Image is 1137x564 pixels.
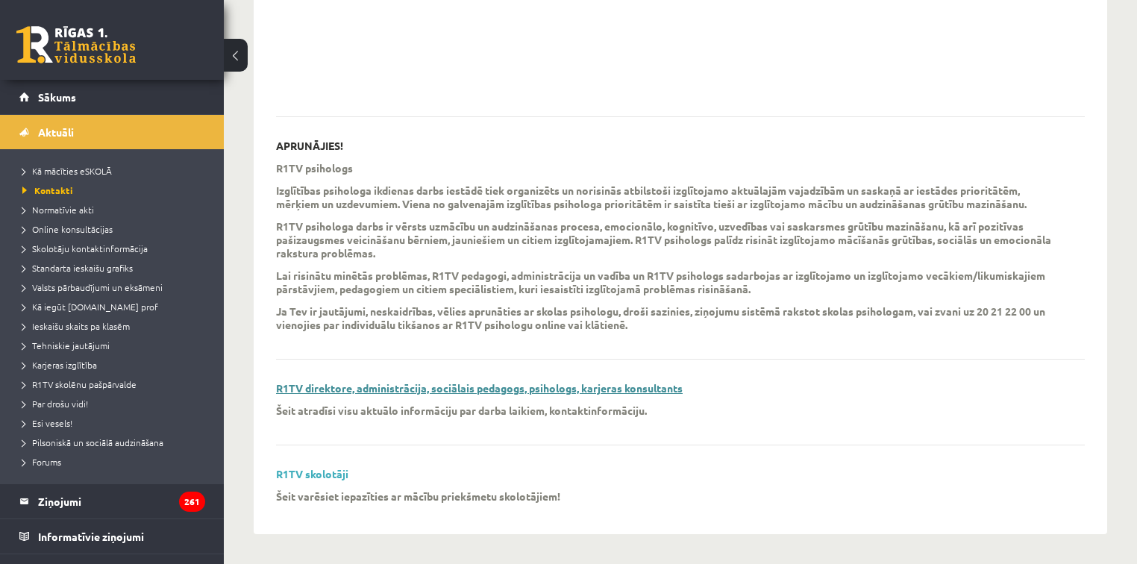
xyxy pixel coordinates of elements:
[276,219,1024,246] b: mācību un audzināšanas procesa, emocionālo, kognitīvo, uzvedības vai saskarsmes grūtību mazināšan...
[22,339,209,352] a: Tehniskie jautājumi
[276,467,348,480] a: R1TV skolotāji
[22,377,209,391] a: R1TV skolēnu pašpārvalde
[19,80,205,114] a: Sākums
[38,125,74,139] span: Aktuāli
[22,436,209,449] a: Pilsoniskā un sociālā audzināšana
[38,519,205,554] legend: Informatīvie ziņojumi
[22,165,112,177] span: Kā mācīties eSKOLĀ
[22,339,110,351] span: Tehniskie jautājumi
[22,223,113,235] span: Online konsultācijas
[22,164,209,178] a: Kā mācīties eSKOLĀ
[19,115,205,149] a: Aktuāli
[22,203,209,216] a: Normatīvie akti
[22,397,209,410] a: Par drošu vidi!
[19,484,205,518] a: Ziņojumi261
[22,301,158,313] span: Kā iegūt [DOMAIN_NAME] prof
[22,242,148,254] span: Skolotāju kontaktinformācija
[22,359,97,371] span: Karjeras izglītība
[38,90,76,104] span: Sākums
[22,378,137,390] span: R1TV skolēnu pašpārvalde
[22,184,209,197] a: Kontakti
[276,184,1062,210] p: Izglītības psihologa ikdienas darbs iestādē tiek organizēts un norisinās atbilstoši izglītojamo a...
[276,161,353,175] p: R1TV psihologs
[22,281,209,294] a: Valsts pārbaudījumi un eksāmeni
[276,404,647,417] p: Šeit atradīsi visu aktuālo informāciju par darba laikiem, kontaktinformāciju.
[22,358,209,372] a: Karjeras izglītība
[276,489,560,503] p: Šeit varēsiet iepazīties ar mācību priekšmetu skolotājiem!
[276,140,343,152] p: APRUNĀJIES!
[22,320,130,332] span: Ieskaišu skaits pa klasēm
[22,242,209,255] a: Skolotāju kontaktinformācija
[19,519,205,554] a: Informatīvie ziņojumi
[22,300,209,313] a: Kā iegūt [DOMAIN_NAME] prof
[276,219,1062,260] p: R1TV psihologa darbs ir vērsts uz . R1TV psihologs palīdz risināt izglītojamo mācīšanās grūtības,...
[38,484,205,518] legend: Ziņojumi
[22,417,72,429] span: Esi vesels!
[22,416,209,430] a: Esi vesels!
[22,281,163,293] span: Valsts pārbaudījumi un eksāmeni
[22,456,61,468] span: Forums
[22,436,163,448] span: Pilsoniskā un sociālā audzināšana
[276,381,683,395] a: R1TV direktore, administrācija, sociālais pedagogs, psihologs, karjeras konsultants
[276,304,1045,331] b: Ja Tev ir jautājumi, neskaidrības, vēlies aprunāties ar skolas psihologu, droši sazinies, ziņojum...
[22,398,88,410] span: Par drošu vidi!
[16,26,136,63] a: Rīgas 1. Tālmācības vidusskola
[22,184,73,196] span: Kontakti
[276,269,1062,295] p: Lai risinātu minētās problēmas, R1TV pedagogi, administrācija un vadība un R1TV psihologs sadarbo...
[22,222,209,236] a: Online konsultācijas
[179,492,205,512] i: 261
[22,319,209,333] a: Ieskaišu skaits pa klasēm
[22,455,209,469] a: Forums
[22,262,133,274] span: Standarta ieskaišu grafiks
[22,204,94,216] span: Normatīvie akti
[22,261,209,275] a: Standarta ieskaišu grafiks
